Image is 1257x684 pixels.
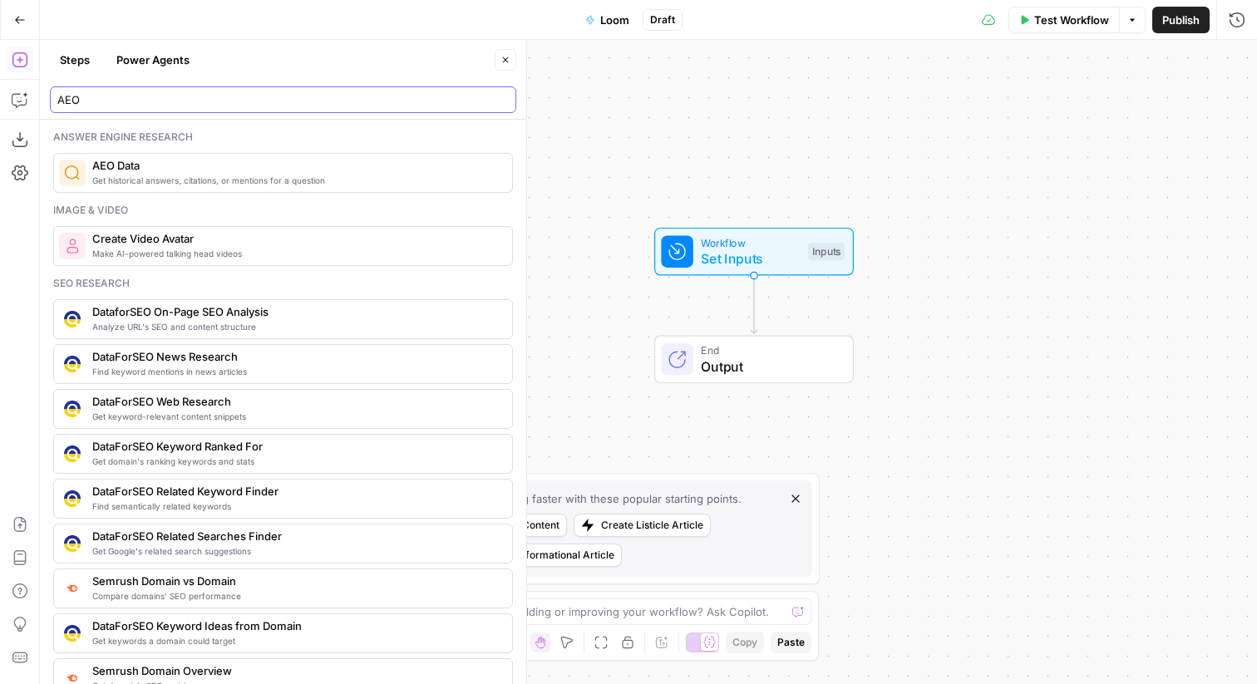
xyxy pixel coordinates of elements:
[92,365,499,378] span: Find keyword mentions in news articles
[600,12,629,28] span: Loom
[92,303,499,320] span: DataforSEO On-Page SEO Analysis
[92,634,499,647] span: Get keywords a domain could target
[92,499,499,513] span: Find semantically related keywords
[1152,7,1210,33] button: Publish
[601,518,703,533] div: Create Listicle Article
[701,357,836,376] span: Output
[650,12,675,27] span: Draft
[575,7,639,33] button: Loom
[751,276,757,334] g: Edge from start to end
[701,342,836,358] span: End
[599,336,909,384] div: EndOutput
[92,157,499,174] span: AEO Data
[732,635,757,650] span: Copy
[92,320,499,333] span: Analyze URL's SEO and content structure
[57,91,509,108] input: Search steps
[482,548,614,563] div: Create Informational Article
[92,393,499,410] span: DataForSEO Web Research
[106,47,200,73] button: Power Agents
[53,203,513,218] div: Image & video
[64,581,81,595] img: zn8kcn4lc16eab7ly04n2pykiy7x
[92,247,499,260] span: Make AI-powered talking head videos
[64,401,81,417] img: 3hnddut9cmlpnoegpdll2wmnov83
[64,490,81,507] img: se7yyxfvbxn2c3qgqs66gfh04cl6
[92,573,499,589] span: Semrush Domain vs Domain
[92,438,499,455] span: DataForSEO Keyword Ranked For
[92,455,499,468] span: Get domain's ranking keywords and stats
[1162,12,1200,28] span: Publish
[92,589,499,603] span: Compare domains' SEO performance
[92,544,499,558] span: Get Google's related search suggestions
[92,174,499,187] span: Get historical answers, citations, or mentions for a question
[92,662,499,679] span: Semrush Domain Overview
[64,311,81,327] img: y3iv96nwgxbwrvt76z37ug4ox9nv
[599,228,909,276] div: WorkflowSet InputsInputs
[777,635,805,650] span: Paste
[64,238,81,254] img: rmejigl5z5mwnxpjlfq225817r45
[92,410,499,423] span: Get keyword-relevant content snippets
[726,632,764,653] button: Copy
[64,356,81,372] img: vjoh3p9kohnippxyp1brdnq6ymi1
[701,249,800,268] span: Set Inputs
[53,276,513,291] div: Seo research
[64,445,81,462] img: 3iojl28do7crl10hh26nxau20pae
[92,483,499,499] span: DataForSEO Related Keyword Finder
[64,535,81,552] img: 9u0p4zbvbrir7uayayktvs1v5eg0
[701,234,800,250] span: Workflow
[771,632,811,653] button: Paste
[53,130,513,145] div: Answer engine research
[1008,7,1119,33] button: Test Workflow
[92,348,499,365] span: DataForSEO News Research
[808,243,845,261] div: Inputs
[455,490,742,507] div: Begin building faster with these popular starting points.
[1034,12,1109,28] span: Test Workflow
[64,625,81,642] img: qj0lddqgokrswkyaqb1p9cmo0sp5
[92,528,499,544] span: DataForSEO Related Searches Finder
[50,47,100,73] button: Steps
[92,230,499,247] span: Create Video Avatar
[92,618,499,634] span: DataForSEO Keyword Ideas from Domain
